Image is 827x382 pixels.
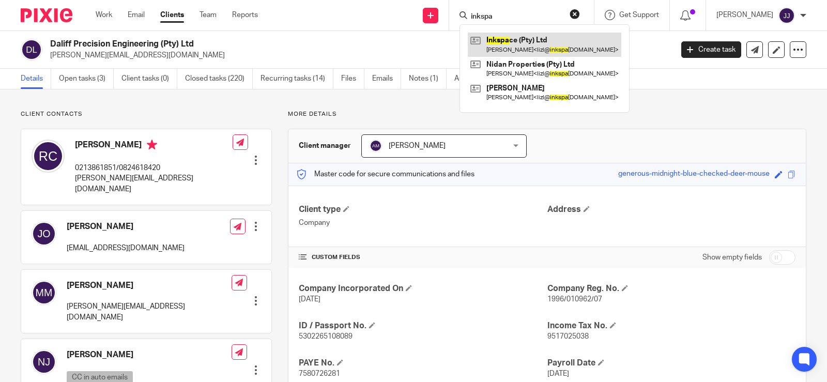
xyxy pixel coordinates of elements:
[50,39,543,50] h2: Daliff Precision Engineering (Pty) Ltd
[21,69,51,89] a: Details
[778,7,795,24] img: svg%3E
[67,349,232,360] h4: [PERSON_NAME]
[121,69,177,89] a: Client tasks (0)
[299,296,320,303] span: [DATE]
[299,218,547,228] p: Company
[547,283,795,294] h4: Company Reg. No.
[372,69,401,89] a: Emails
[75,140,233,152] h4: [PERSON_NAME]
[21,110,272,118] p: Client contacts
[200,10,217,20] a: Team
[547,296,602,303] span: 1996/010962/07
[32,349,56,374] img: svg%3E
[681,41,741,58] a: Create task
[716,10,773,20] p: [PERSON_NAME]
[232,10,258,20] a: Reports
[147,140,157,150] i: Primary
[299,253,547,262] h4: CUSTOM FIELDS
[389,142,446,149] span: [PERSON_NAME]
[296,169,474,179] p: Master code for secure communications and files
[32,140,65,173] img: svg%3E
[341,69,364,89] a: Files
[299,358,547,369] h4: PAYE No.
[470,12,563,22] input: Search
[67,221,185,232] h4: [PERSON_NAME]
[299,320,547,331] h4: ID / Passport No.
[547,320,795,331] h4: Income Tax No.
[67,280,232,291] h4: [PERSON_NAME]
[32,221,56,246] img: svg%3E
[409,69,447,89] a: Notes (1)
[59,69,114,89] a: Open tasks (3)
[75,173,233,194] p: [PERSON_NAME][EMAIL_ADDRESS][DOMAIN_NAME]
[185,69,253,89] a: Closed tasks (220)
[547,204,795,215] h4: Address
[288,110,806,118] p: More details
[32,280,56,305] img: svg%3E
[50,50,666,60] p: [PERSON_NAME][EMAIL_ADDRESS][DOMAIN_NAME]
[96,10,112,20] a: Work
[299,141,351,151] h3: Client manager
[547,358,795,369] h4: Payroll Date
[21,8,72,22] img: Pixie
[128,10,145,20] a: Email
[160,10,184,20] a: Clients
[299,283,547,294] h4: Company Incorporated On
[570,9,580,19] button: Clear
[261,69,333,89] a: Recurring tasks (14)
[67,301,232,323] p: [PERSON_NAME][EMAIL_ADDRESS][DOMAIN_NAME]
[702,252,762,263] label: Show empty fields
[299,204,547,215] h4: Client type
[619,11,659,19] span: Get Support
[618,169,770,180] div: generous-midnight-blue-checked-deer-mouse
[370,140,382,152] img: svg%3E
[547,370,569,377] span: [DATE]
[75,163,233,173] p: 0213861851/0824618420
[454,69,494,89] a: Audit logs
[299,370,340,377] span: 7580726281
[547,333,589,340] span: 9517025038
[299,333,353,340] span: 5302265108089
[67,243,185,253] p: [EMAIL_ADDRESS][DOMAIN_NAME]
[21,39,42,60] img: svg%3E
